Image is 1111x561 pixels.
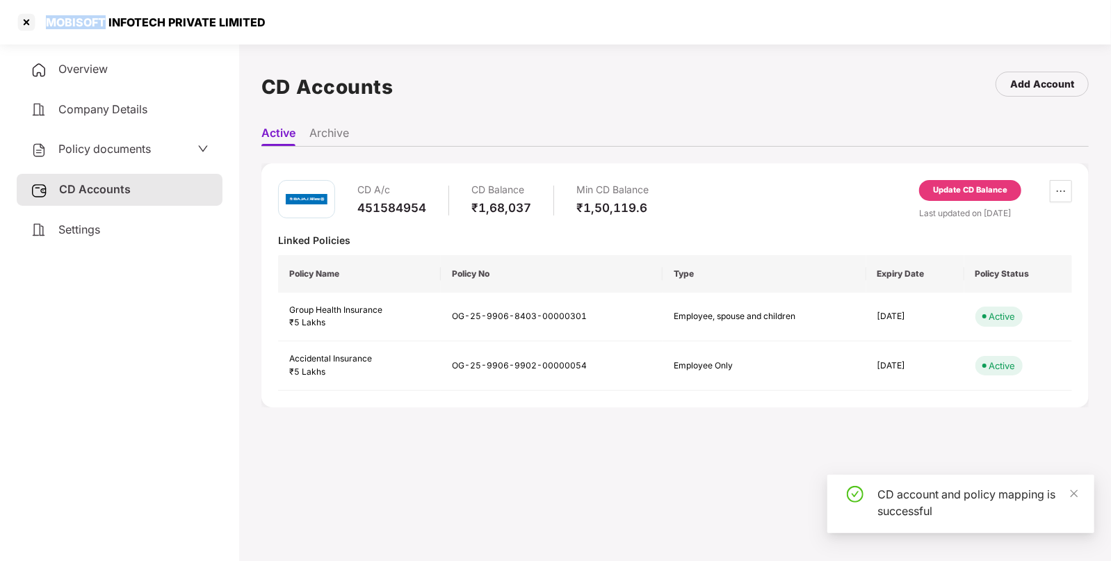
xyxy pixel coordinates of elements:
[58,222,100,236] span: Settings
[197,143,209,154] span: down
[576,200,649,216] div: ₹1,50,119.6
[289,317,325,327] span: ₹5 Lakhs
[38,15,266,29] div: MOBISOFT INFOTECH PRIVATE LIMITED
[933,184,1007,197] div: Update CD Balance
[1069,489,1079,498] span: close
[1050,180,1072,202] button: ellipsis
[357,180,426,200] div: CD A/c
[989,309,1016,323] div: Active
[58,142,151,156] span: Policy documents
[877,486,1078,519] div: CD account and policy mapping is successful
[866,255,964,293] th: Expiry Date
[1051,186,1071,197] span: ellipsis
[261,126,295,146] li: Active
[289,352,430,366] div: Accidental Insurance
[289,304,430,317] div: Group Health Insurance
[674,310,827,323] div: Employee, spouse and children
[964,255,1072,293] th: Policy Status
[278,234,1072,247] div: Linked Policies
[289,366,325,377] span: ₹5 Lakhs
[31,62,47,79] img: svg+xml;base64,PHN2ZyB4bWxucz0iaHR0cDovL3d3dy53My5vcmcvMjAwMC9zdmciIHdpZHRoPSIyNCIgaGVpZ2h0PSIyNC...
[31,142,47,158] img: svg+xml;base64,PHN2ZyB4bWxucz0iaHR0cDovL3d3dy53My5vcmcvMjAwMC9zdmciIHdpZHRoPSIyNCIgaGVpZ2h0PSIyNC...
[58,62,108,76] span: Overview
[847,486,863,503] span: check-circle
[357,200,426,216] div: 451584954
[866,293,964,342] td: [DATE]
[309,126,349,146] li: Archive
[989,359,1016,373] div: Active
[866,341,964,391] td: [DATE]
[58,102,147,116] span: Company Details
[31,101,47,118] img: svg+xml;base64,PHN2ZyB4bWxucz0iaHR0cDovL3d3dy53My5vcmcvMjAwMC9zdmciIHdpZHRoPSIyNCIgaGVpZ2h0PSIyNC...
[441,341,663,391] td: OG-25-9906-9902-00000054
[674,359,827,373] div: Employee Only
[471,200,531,216] div: ₹1,68,037
[261,72,394,102] h1: CD Accounts
[663,255,866,293] th: Type
[576,180,649,200] div: Min CD Balance
[441,255,663,293] th: Policy No
[919,206,1072,220] div: Last updated on [DATE]
[286,186,327,213] img: bajaj.png
[278,255,441,293] th: Policy Name
[1010,76,1074,92] div: Add Account
[471,180,531,200] div: CD Balance
[441,293,663,342] td: OG-25-9906-8403-00000301
[59,182,131,196] span: CD Accounts
[31,222,47,238] img: svg+xml;base64,PHN2ZyB4bWxucz0iaHR0cDovL3d3dy53My5vcmcvMjAwMC9zdmciIHdpZHRoPSIyNCIgaGVpZ2h0PSIyNC...
[31,182,48,199] img: svg+xml;base64,PHN2ZyB3aWR0aD0iMjUiIGhlaWdodD0iMjQiIHZpZXdCb3g9IjAgMCAyNSAyNCIgZmlsbD0ibm9uZSIgeG...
